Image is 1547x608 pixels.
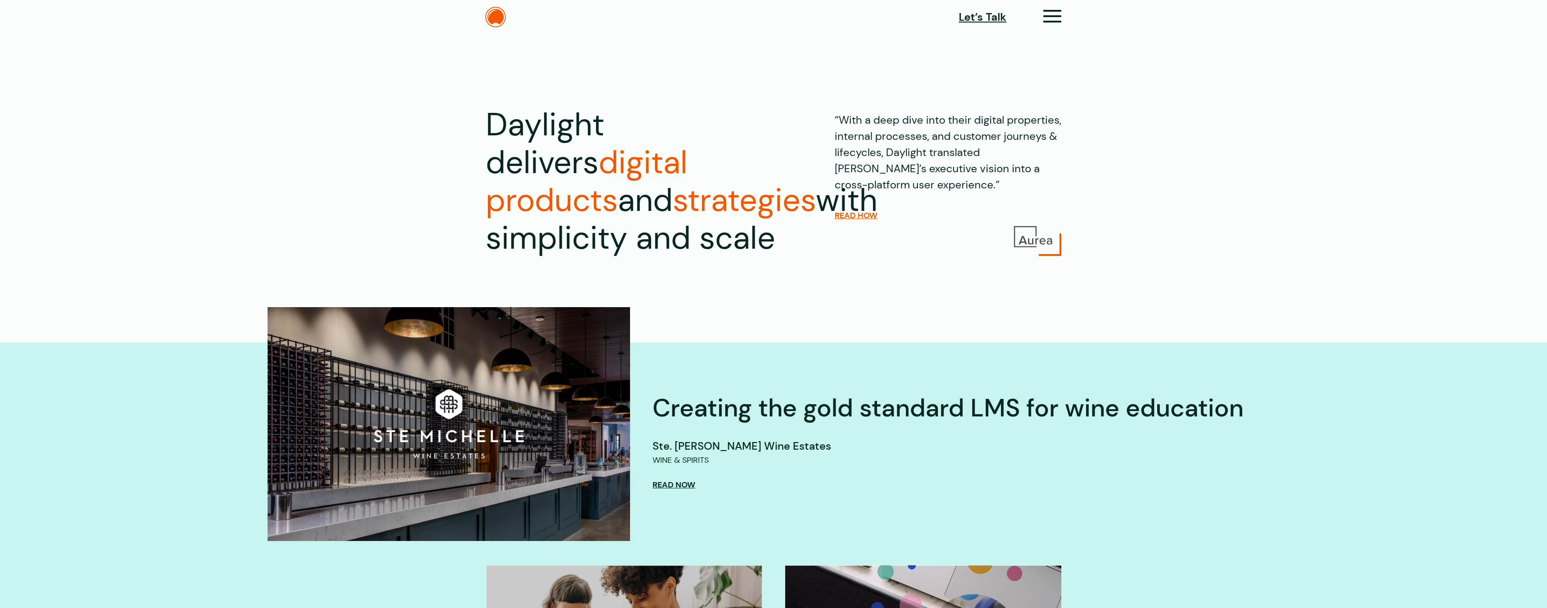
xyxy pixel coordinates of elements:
a: READ HOW [835,210,877,220]
div: Ste. [PERSON_NAME] Wine Estates [653,438,1243,454]
p: “With a deep dive into their digital properties, internal processes, and customer journeys & life... [835,106,1061,193]
h1: Daylight delivers and with simplicity and scale [486,106,775,257]
span: strategies [673,180,816,221]
a: Read Now [653,480,695,490]
img: A wine bar with a text Ste. Michelle Wine Estates [268,307,630,541]
span: digital products [486,142,688,221]
img: Aurea Logo [1012,224,1055,249]
h2: Creating the gold standard LMS for wine education [653,392,1243,425]
img: The Daylight Studio Logo [485,7,506,27]
a: Let’s Talk [959,9,1006,25]
p: Wine & Spirits [653,454,709,466]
